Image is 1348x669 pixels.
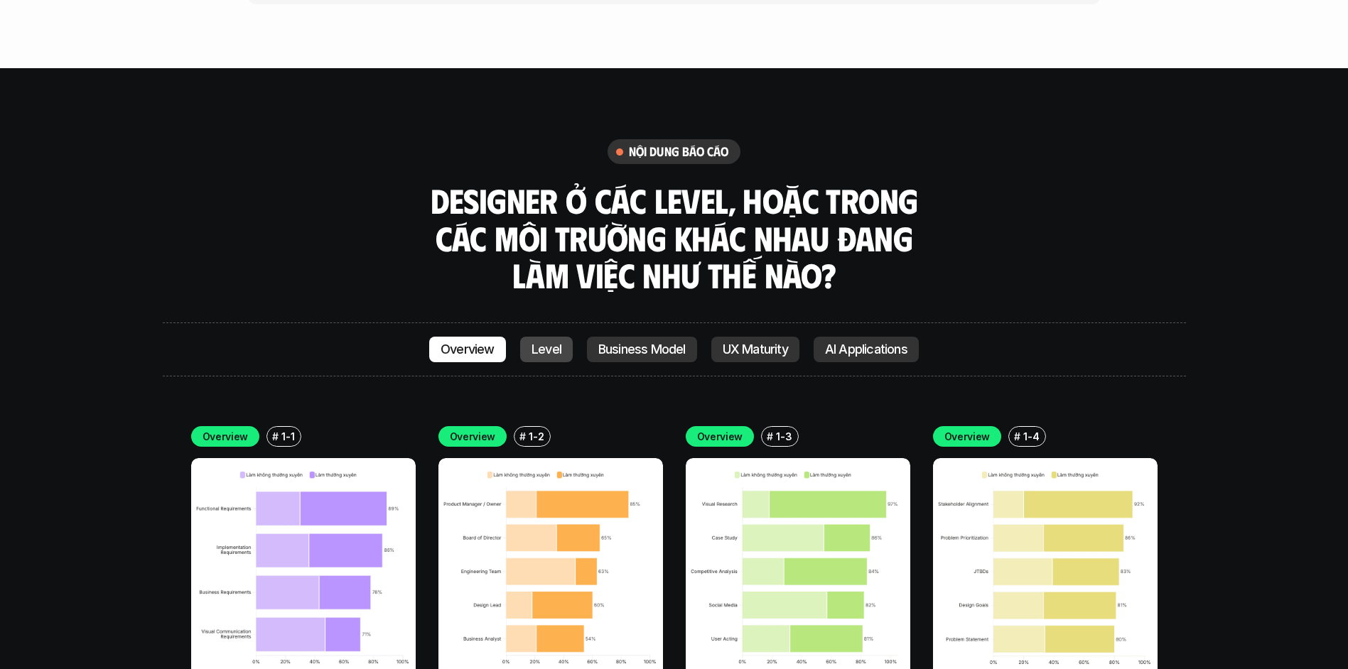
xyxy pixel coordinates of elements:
[825,342,907,357] p: AI Applications
[767,431,773,442] h6: #
[944,429,991,444] p: Overview
[532,342,561,357] p: Level
[203,429,249,444] p: Overview
[711,337,799,362] a: UX Maturity
[426,182,923,294] h3: Designer ở các level, hoặc trong các môi trường khác nhau đang làm việc như thế nào?
[1023,429,1039,444] p: 1-4
[697,429,743,444] p: Overview
[723,342,788,357] p: UX Maturity
[520,337,573,362] a: Level
[598,342,686,357] p: Business Model
[629,143,729,160] h6: nội dung báo cáo
[519,431,526,442] h6: #
[281,429,294,444] p: 1-1
[1014,431,1020,442] h6: #
[587,337,697,362] a: Business Model
[529,429,544,444] p: 1-2
[429,337,506,362] a: Overview
[441,342,495,357] p: Overview
[776,429,792,444] p: 1-3
[272,431,279,442] h6: #
[450,429,496,444] p: Overview
[814,337,919,362] a: AI Applications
